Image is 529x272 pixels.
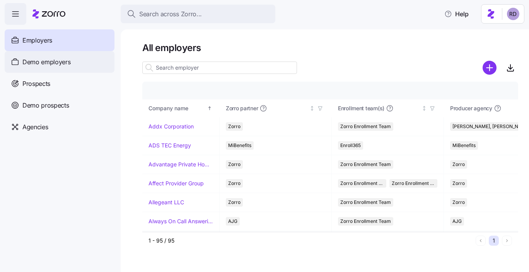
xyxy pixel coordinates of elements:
[507,8,519,20] img: 6d862e07fa9c5eedf81a4422c42283ac
[148,104,206,113] div: Company name
[452,141,476,150] span: MiBenefits
[340,160,391,169] span: Zorro Enrollment Team
[228,160,241,169] span: Zorro
[483,61,497,75] svg: add icon
[340,198,391,207] span: Zorro Enrollment Team
[139,9,202,19] span: Search across Zorro...
[452,160,465,169] span: Zorro
[340,179,384,188] span: Zorro Enrollment Team
[22,57,71,67] span: Demo employers
[121,5,275,23] button: Search across Zorro...
[142,42,518,54] h1: All employers
[5,94,114,116] a: Demo prospects
[22,122,48,132] span: Agencies
[332,99,444,117] th: Enrollment team(s)Not sorted
[220,99,332,117] th: Zorro partnerNot sorted
[228,217,237,226] span: AJG
[502,236,512,246] button: Next page
[226,104,258,112] span: Zorro partner
[340,122,391,131] span: Zorro Enrollment Team
[5,116,114,138] a: Agencies
[228,122,241,131] span: Zorro
[228,179,241,188] span: Zorro
[22,79,50,89] span: Prospects
[450,104,492,112] span: Producer agency
[5,51,114,73] a: Demo employers
[340,217,391,226] span: Zorro Enrollment Team
[5,29,114,51] a: Employers
[340,141,361,150] span: Enroll365
[22,101,69,110] span: Demo prospects
[489,236,499,246] button: 1
[452,198,465,207] span: Zorro
[452,179,465,188] span: Zorro
[338,104,384,112] span: Enrollment team(s)
[392,179,435,188] span: Zorro Enrollment Experts
[142,62,297,74] input: Search employer
[148,180,204,187] a: Affect Provider Group
[452,217,462,226] span: AJG
[148,198,184,206] a: Allegeant LLC
[148,161,213,168] a: Advantage Private Home Care
[148,123,194,130] a: Addx Corporation
[438,6,475,22] button: Help
[444,9,469,19] span: Help
[309,106,315,111] div: Not sorted
[5,73,114,94] a: Prospects
[421,106,427,111] div: Not sorted
[148,217,213,225] a: Always On Call Answering Service
[207,106,212,111] div: Sorted ascending
[148,142,191,149] a: ADS TEC Energy
[148,237,473,245] div: 1 - 95 / 95
[22,36,52,45] span: Employers
[142,99,220,117] th: Company nameSorted ascending
[228,141,251,150] span: MiBenefits
[228,198,241,207] span: Zorro
[476,236,486,246] button: Previous page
